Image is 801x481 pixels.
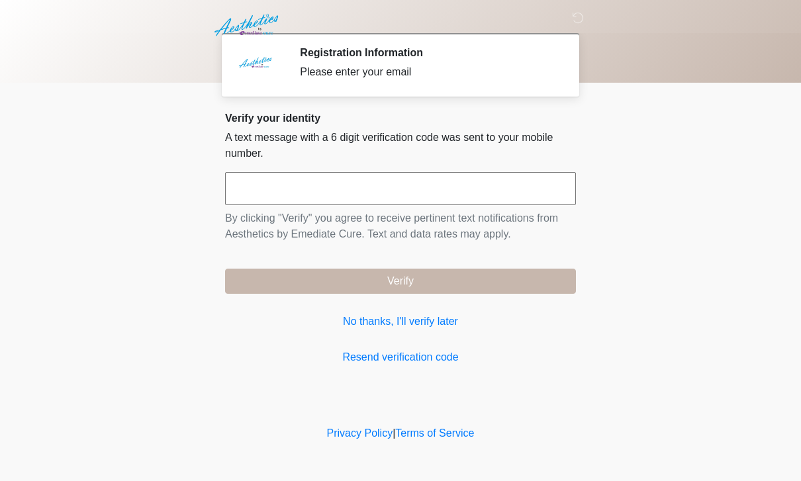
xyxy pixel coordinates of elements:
a: No thanks, I'll verify later [225,314,576,329]
a: | [393,427,395,439]
button: Verify [225,269,576,294]
p: A text message with a 6 digit verification code was sent to your mobile number. [225,130,576,161]
img: Agent Avatar [235,46,275,86]
img: Aesthetics by Emediate Cure Logo [212,10,284,40]
a: Resend verification code [225,349,576,365]
p: By clicking "Verify" you agree to receive pertinent text notifications from Aesthetics by Emediat... [225,210,576,242]
a: Terms of Service [395,427,474,439]
div: Please enter your email [300,64,556,80]
h2: Verify your identity [225,112,576,124]
h2: Registration Information [300,46,556,59]
a: Privacy Policy [327,427,393,439]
